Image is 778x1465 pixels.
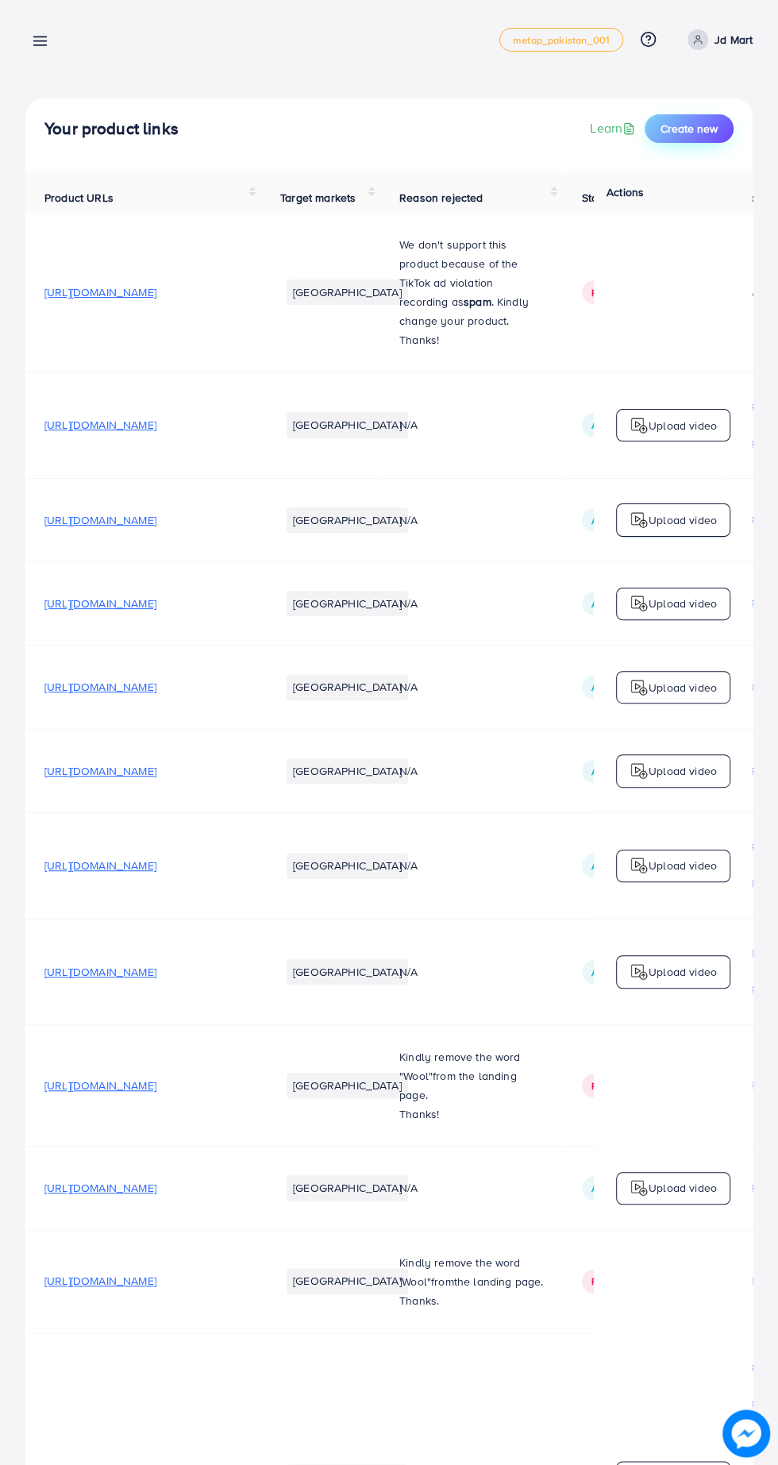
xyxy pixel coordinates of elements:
p: Upload video [649,1178,717,1197]
span: Rejected [591,1274,637,1288]
span: Thanks! [399,1106,439,1122]
span: N/A [399,763,418,779]
span: Approved [591,765,641,778]
span: from [431,1274,454,1290]
span: Approved [591,418,641,432]
span: Approved [591,514,641,527]
span: from the landing page. [399,1068,517,1103]
li: [GEOGRAPHIC_DATA] [287,674,408,700]
span: [URL][DOMAIN_NAME] [44,284,156,300]
span: metap_pakistan_001 [513,35,610,45]
img: logo [630,678,649,697]
span: N/A [399,858,418,873]
p: Upload video [649,511,717,530]
span: N/A [399,1180,418,1196]
img: logo [630,1178,649,1197]
span: [URL][DOMAIN_NAME] [44,964,156,980]
img: logo [630,594,649,613]
li: [GEOGRAPHIC_DATA] [287,1073,408,1098]
span: N/A [399,596,418,611]
img: logo [630,761,649,781]
span: Approved [591,859,641,873]
span: . Kindly change your product. Thanks! [399,294,529,348]
button: Create new [645,114,734,143]
img: image [722,1409,770,1457]
span: [URL][DOMAIN_NAME] [44,596,156,611]
a: metap_pakistan_001 [499,28,623,52]
img: logo [630,856,649,875]
li: [GEOGRAPHIC_DATA] [287,959,408,985]
span: Target markets [280,190,356,206]
img: logo [630,416,649,435]
span: We don't support this product because of the TikTok ad violation recording as [399,237,518,310]
span: Product URLs [44,190,114,206]
h4: Your product links [44,119,179,139]
span: [URL][DOMAIN_NAME] [44,512,156,528]
span: Reason rejected [399,190,483,206]
p: Upload video [649,761,717,781]
span: Actions [607,184,644,200]
span: Rejected [591,1079,637,1093]
span: Status [582,190,614,206]
p: Jd Mart [714,30,753,49]
li: [GEOGRAPHIC_DATA] [287,758,408,784]
span: Approved [591,680,641,694]
span: [URL][DOMAIN_NAME] [44,763,156,779]
span: [URL][DOMAIN_NAME] [44,858,156,873]
li: [GEOGRAPHIC_DATA] [287,280,408,305]
p: Kindly remove the word "Wool" [399,1047,544,1105]
p: Kindly remove the word 'Wool" the landing page. [399,1253,544,1291]
span: [URL][DOMAIN_NAME] [44,1180,156,1196]
span: N/A [399,964,418,980]
a: Jd Mart [681,29,753,50]
span: Create new [661,121,718,137]
span: [URL][DOMAIN_NAME] [44,417,156,433]
p: Upload video [649,678,717,697]
li: [GEOGRAPHIC_DATA] [287,853,408,878]
span: N/A [399,679,418,695]
span: N/A [399,512,418,528]
span: Approved [591,1182,641,1195]
span: Rejected [591,286,637,299]
p: Upload video [649,594,717,613]
li: [GEOGRAPHIC_DATA] [287,507,408,533]
p: Upload video [649,962,717,981]
p: Thanks. [399,1291,544,1310]
span: Approved [591,966,641,979]
p: Upload video [649,856,717,875]
span: [URL][DOMAIN_NAME] [44,1273,156,1289]
span: N/A [399,417,418,433]
strong: spam [464,294,491,310]
span: [URL][DOMAIN_NAME] [44,679,156,695]
li: [GEOGRAPHIC_DATA] [287,1175,408,1201]
a: Learn [590,119,638,137]
li: [GEOGRAPHIC_DATA] [287,591,408,616]
li: [GEOGRAPHIC_DATA] [287,412,408,438]
img: logo [630,511,649,530]
li: [GEOGRAPHIC_DATA] [287,1268,408,1293]
p: Upload video [649,416,717,435]
img: logo [630,962,649,981]
span: Approved [591,597,641,611]
span: [URL][DOMAIN_NAME] [44,1078,156,1093]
